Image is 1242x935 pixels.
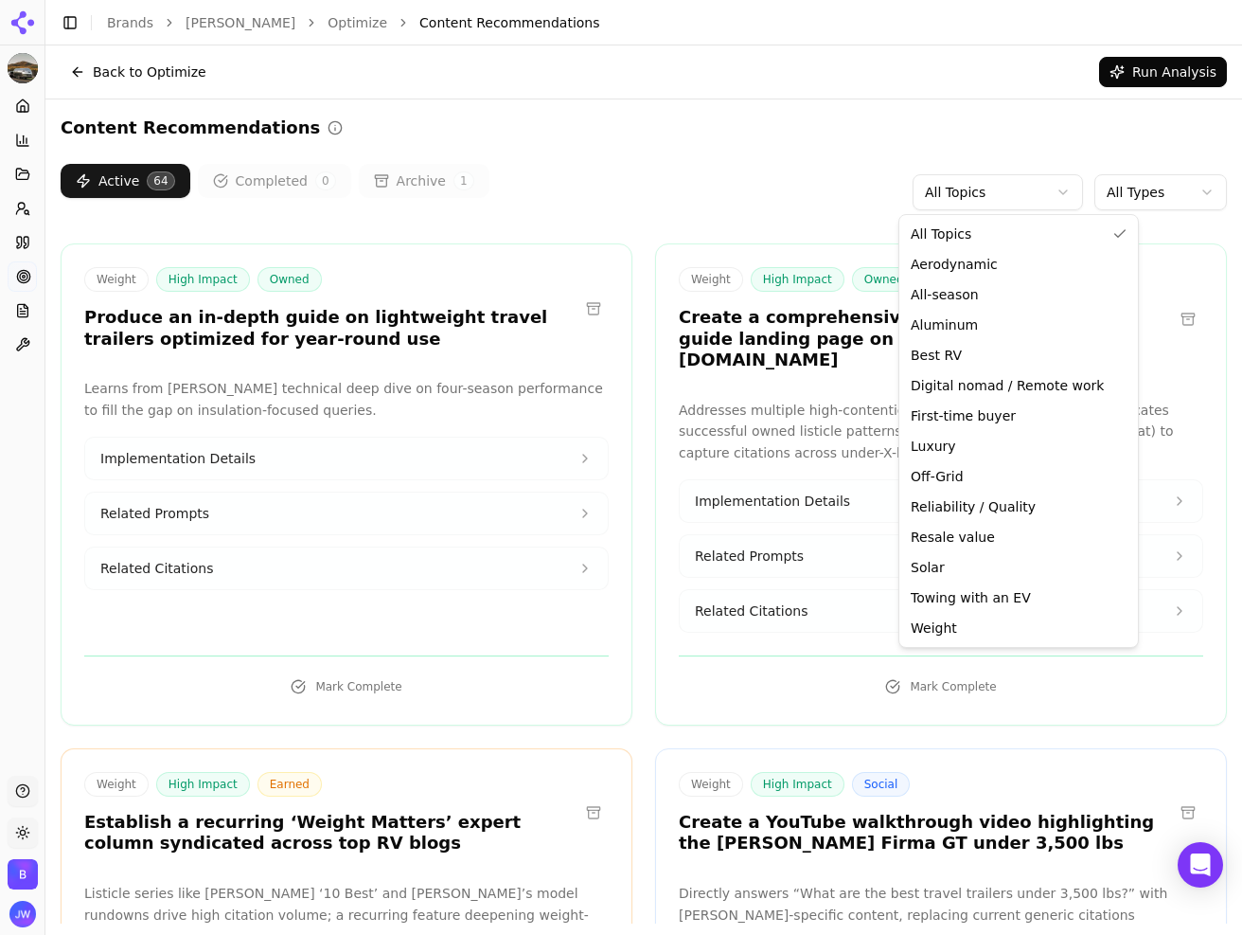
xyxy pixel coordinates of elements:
[911,285,979,304] span: All-season
[911,255,998,274] span: Aerodynamic
[911,528,995,547] span: Resale value
[911,588,1031,607] span: Towing with an EV
[911,376,1104,395] span: Digital nomad / Remote work
[911,225,971,243] span: All Topics
[911,619,957,638] span: Weight
[911,437,956,456] span: Luxury
[911,467,964,486] span: Off-Grid
[911,558,945,577] span: Solar
[911,406,1016,425] span: First-time buyer
[911,497,1036,516] span: Reliability / Quality
[911,315,978,334] span: Aluminum
[911,346,962,365] span: Best RV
